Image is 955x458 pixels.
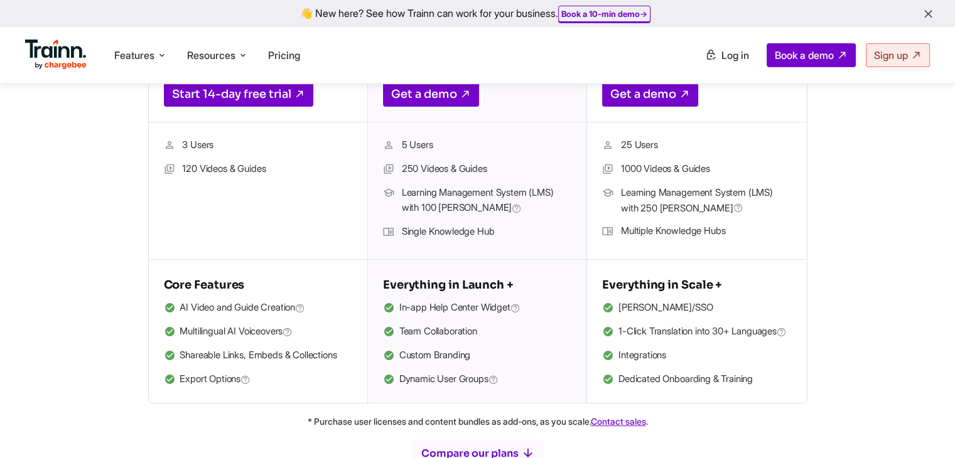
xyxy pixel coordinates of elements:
li: 1000 Videos & Guides [602,161,791,178]
p: * Purchase user licenses and content bundles as add-ons, as you scale. . [75,413,880,429]
span: Learning Management System (LMS) with 250 [PERSON_NAME] [621,185,791,216]
a: Contact sales [591,416,646,427]
li: 120 Videos & Guides [164,161,352,178]
a: Get a demo [383,82,479,107]
span: Book a demo [775,49,834,61]
li: Integrations [602,348,791,364]
span: Multilingual AI Voiceovers [180,324,293,340]
span: AI Video and Guide Creation [180,300,305,316]
li: 3 Users [164,137,352,154]
a: Sign up [866,43,930,67]
img: Trainn Logo [25,40,87,70]
li: 250 Videos & Guides [383,161,571,178]
a: Log in [698,44,757,67]
span: Dynamic User Groups [399,371,499,388]
div: 👋 New here? See how Trainn can work for your business. [8,8,947,19]
li: Shareable Links, Embeds & Collections [164,348,352,364]
span: In-app Help Center Widget [399,300,521,316]
h5: Everything in Scale + [602,275,791,295]
span: Export Options [180,371,251,388]
li: Single Knowledge Hub [383,224,571,240]
li: 5 Users [383,137,571,154]
iframe: Chat Widget [892,398,955,458]
a: Start 14-day free trial [164,82,313,107]
li: Multiple Knowledge Hubs [602,223,791,240]
li: 25 Users [602,137,791,154]
a: Book a 10-min demo→ [561,9,647,19]
span: Sign up [874,49,908,61]
span: Learning Management System (LMS) with 100 [PERSON_NAME] [402,185,571,216]
span: Resources [187,48,235,62]
li: Dedicated Onboarding & Training [602,371,791,388]
li: Custom Branding [383,348,571,364]
li: Team Collaboration [383,324,571,340]
a: Get a demo [602,82,698,107]
span: Features [114,48,154,62]
b: Book a 10-min demo [561,9,640,19]
h5: Core Features [164,275,352,295]
a: Pricing [268,49,300,61]
h5: Everything in Launch + [383,275,571,295]
li: [PERSON_NAME]/SSO [602,300,791,316]
a: Book a demo [767,43,856,67]
span: 1-Click Translation into 30+ Languages [618,324,787,340]
span: Log in [721,49,749,61]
